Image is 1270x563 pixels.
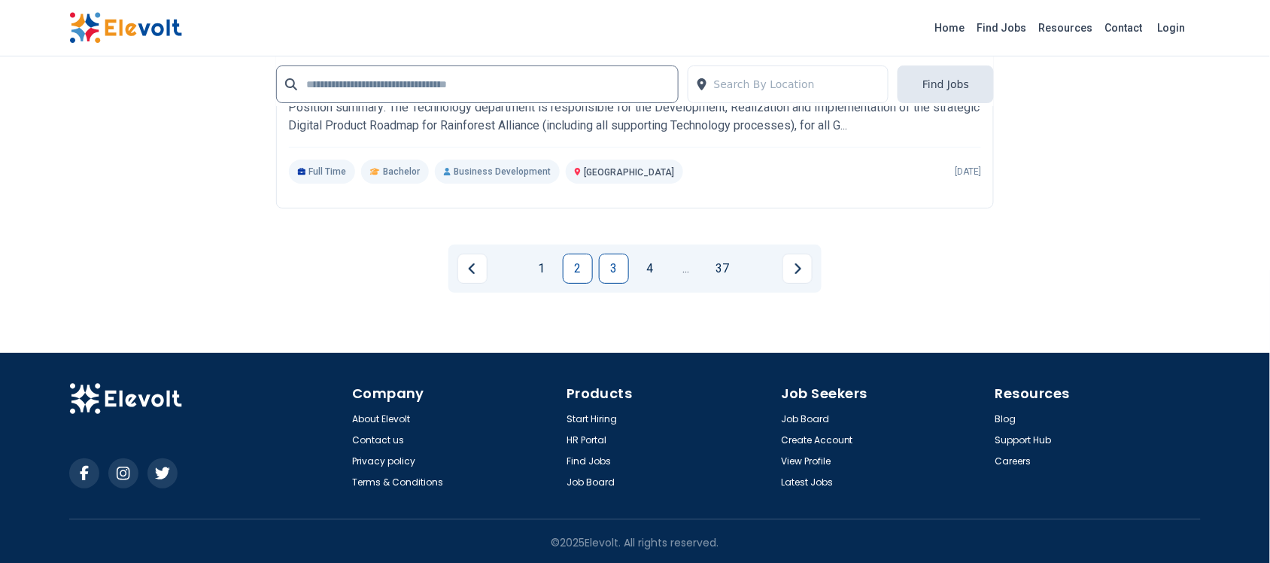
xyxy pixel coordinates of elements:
a: Page 4 [635,254,665,284]
a: Jump forward [671,254,701,284]
p: Position summary: The Technology department is responsible for the Development, Realization and I... [289,99,982,135]
a: Create Account [781,434,853,446]
a: Contact [1099,16,1149,40]
a: Support Hub [995,434,1052,446]
a: About Elevolt [352,413,410,425]
p: [DATE] [955,166,981,178]
a: Contact us [352,434,404,446]
span: [GEOGRAPHIC_DATA] [584,167,674,178]
a: Job Board [781,413,829,425]
a: Rainforest AllianceJunior Survey EngineerRainforest AlliancePosition summary: The Technology depa... [289,52,982,184]
a: Page 3 [599,254,629,284]
ul: Pagination [457,254,813,284]
p: Full Time [289,160,356,184]
a: Page 1 [527,254,557,284]
a: Previous page [457,254,488,284]
img: Elevolt [69,12,182,44]
span: Bachelor [383,166,420,178]
a: View Profile [781,455,831,467]
h4: Job Seekers [781,383,986,404]
button: Find Jobs [898,65,994,103]
iframe: Chat Widget [1195,491,1270,563]
p: © 2025 Elevolt. All rights reserved. [551,535,719,550]
a: Job Board [567,476,615,488]
a: Page 37 [707,254,737,284]
a: Next page [782,254,813,284]
a: Resources [1033,16,1099,40]
h4: Resources [995,383,1201,404]
p: Business Development [435,160,560,184]
a: HR Portal [567,434,606,446]
a: Terms & Conditions [352,476,443,488]
a: Blog [995,413,1016,425]
a: Find Jobs [567,455,611,467]
a: Privacy policy [352,455,415,467]
h4: Company [352,383,558,404]
a: Careers [995,455,1031,467]
a: Page 2 is your current page [563,254,593,284]
a: Home [929,16,971,40]
a: Start Hiring [567,413,617,425]
img: Elevolt [69,383,182,415]
a: Login [1149,13,1195,43]
a: Latest Jobs [781,476,833,488]
a: Find Jobs [971,16,1033,40]
h4: Products [567,383,772,404]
